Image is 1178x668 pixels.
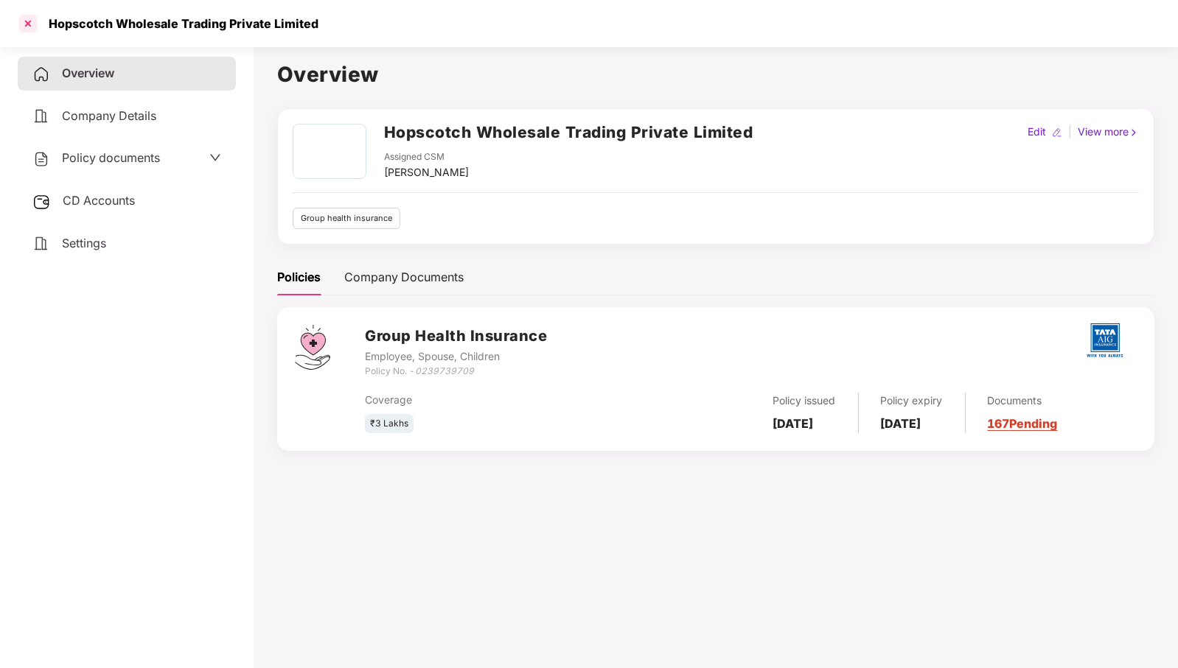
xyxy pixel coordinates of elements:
div: Documents [988,393,1058,409]
span: down [209,152,221,164]
b: [DATE] [881,416,921,431]
span: Policy documents [62,150,160,165]
div: View more [1075,124,1142,140]
img: svg+xml;base64,PHN2ZyB4bWxucz0iaHR0cDovL3d3dy53My5vcmcvMjAwMC9zdmciIHdpZHRoPSIyNCIgaGVpZ2h0PSIyNC... [32,108,50,125]
img: rightIcon [1129,127,1139,138]
img: svg+xml;base64,PHN2ZyB4bWxucz0iaHR0cDovL3d3dy53My5vcmcvMjAwMC9zdmciIHdpZHRoPSIyNCIgaGVpZ2h0PSIyNC... [32,235,50,253]
div: Assigned CSM [384,150,469,164]
img: svg+xml;base64,PHN2ZyB4bWxucz0iaHR0cDovL3d3dy53My5vcmcvMjAwMC9zdmciIHdpZHRoPSIyNCIgaGVpZ2h0PSIyNC... [32,150,50,168]
span: CD Accounts [63,193,135,208]
div: Coverage [365,392,622,408]
div: Company Documents [344,268,464,286]
b: [DATE] [773,416,814,431]
div: | [1065,124,1075,140]
div: ₹3 Lakhs [365,414,414,434]
div: [PERSON_NAME] [384,164,469,180]
span: Settings [62,236,106,250]
div: Policy issued [773,393,836,409]
div: Policy No. - [365,365,547,379]
div: Employee, Spouse, Children [365,348,547,365]
a: 167 Pending [988,416,1058,431]
h2: Hopscotch Wholesale Trading Private Limited [384,120,753,144]
i: 0239739709 [415,365,474,376]
div: Policies [277,268,321,286]
div: Hopscotch Wholesale Trading Private Limited [40,16,318,31]
img: tatag.png [1079,314,1131,366]
span: Company Details [62,108,156,123]
h1: Overview [277,58,1154,91]
div: Policy expiry [881,393,943,409]
span: Overview [62,66,114,80]
img: editIcon [1052,127,1062,138]
img: svg+xml;base64,PHN2ZyB4bWxucz0iaHR0cDovL3d3dy53My5vcmcvMjAwMC9zdmciIHdpZHRoPSIyNCIgaGVpZ2h0PSIyNC... [32,66,50,83]
div: Edit [1025,124,1049,140]
h3: Group Health Insurance [365,325,547,348]
div: Group health insurance [293,208,400,229]
img: svg+xml;base64,PHN2ZyB4bWxucz0iaHR0cDovL3d3dy53My5vcmcvMjAwMC9zdmciIHdpZHRoPSI0Ny43MTQiIGhlaWdodD... [295,325,330,370]
img: svg+xml;base64,PHN2ZyB3aWR0aD0iMjUiIGhlaWdodD0iMjQiIHZpZXdCb3g9IjAgMCAyNSAyNCIgZmlsbD0ibm9uZSIgeG... [32,193,51,211]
